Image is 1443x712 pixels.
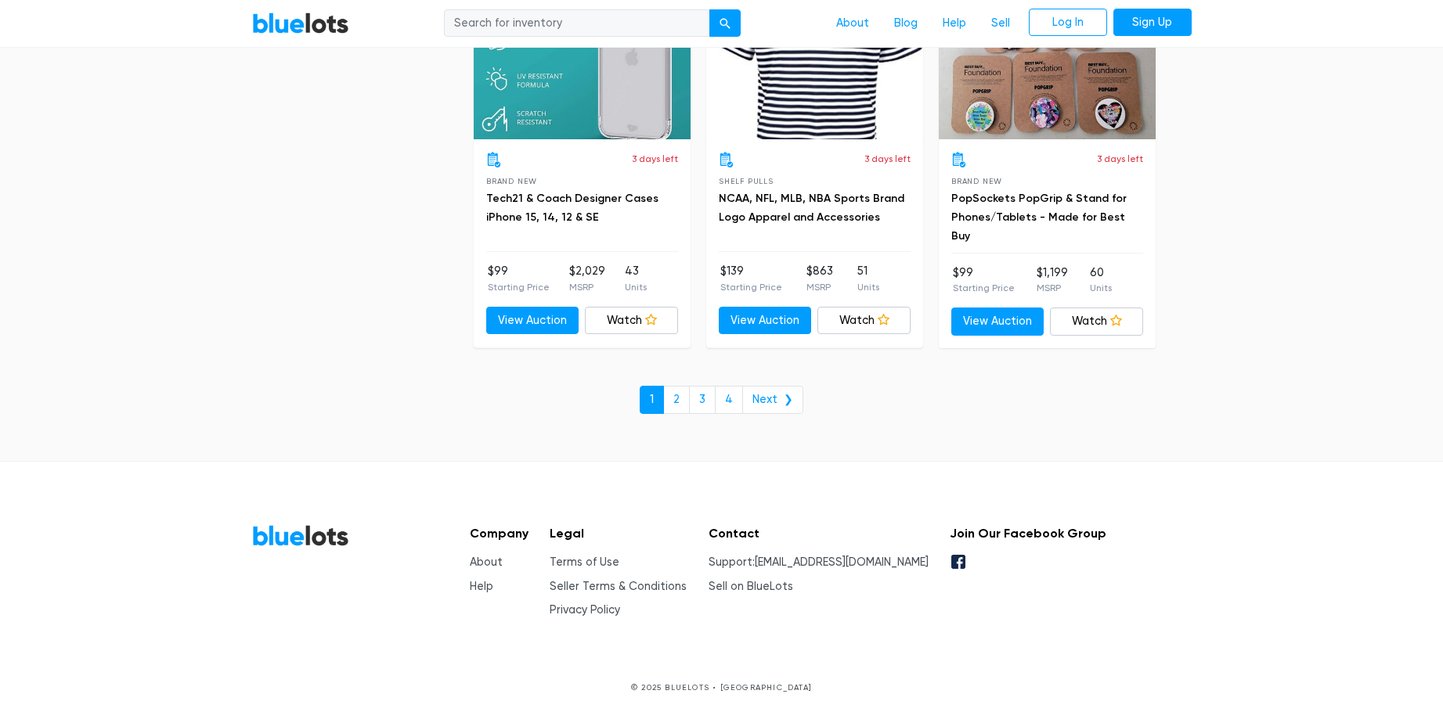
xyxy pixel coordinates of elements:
[709,526,929,541] h5: Contact
[857,263,879,294] li: 51
[951,177,1002,185] span: Brand New
[1037,264,1068,296] li: $1,199
[715,386,743,414] a: 4
[663,386,690,414] a: 2
[930,9,979,38] a: Help
[585,307,678,335] a: Watch
[252,12,349,34] a: BlueLots
[951,192,1127,243] a: PopSockets PopGrip & Stand for Phones/Tablets - Made for Best Buy
[470,580,493,593] a: Help
[640,386,664,414] a: 1
[817,307,911,335] a: Watch
[550,526,687,541] h5: Legal
[857,280,879,294] p: Units
[720,280,782,294] p: Starting Price
[755,556,929,569] a: [EMAIL_ADDRESS][DOMAIN_NAME]
[486,177,537,185] span: Brand New
[569,280,605,294] p: MSRP
[1090,281,1112,295] p: Units
[470,556,503,569] a: About
[719,177,774,185] span: Shelf Pulls
[979,9,1023,38] a: Sell
[951,307,1044,336] a: View Auction
[864,152,911,166] p: 3 days left
[488,280,550,294] p: Starting Price
[806,263,833,294] li: $863
[953,281,1015,295] p: Starting Price
[550,580,687,593] a: Seller Terms & Conditions
[1097,152,1143,166] p: 3 days left
[444,9,710,38] input: Search for inventory
[709,554,929,571] li: Support:
[625,263,647,294] li: 43
[486,307,579,335] a: View Auction
[632,152,678,166] p: 3 days left
[1050,307,1143,336] a: Watch
[1029,9,1107,37] a: Log In
[709,580,793,593] a: Sell on BlueLots
[569,263,605,294] li: $2,029
[720,263,782,294] li: $139
[486,192,658,224] a: Tech21 & Coach Designer Cases iPhone 15, 14, 12 & SE
[806,280,833,294] p: MSRP
[550,556,619,569] a: Terms of Use
[742,386,803,414] a: Next ❯
[252,524,349,547] a: BlueLots
[719,307,812,335] a: View Auction
[1113,9,1192,37] a: Sign Up
[719,192,904,224] a: NCAA, NFL, MLB, NBA Sports Brand Logo Apparel and Accessories
[252,681,1192,693] p: © 2025 BLUELOTS • [GEOGRAPHIC_DATA]
[1037,281,1068,295] p: MSRP
[689,386,716,414] a: 3
[550,603,620,617] a: Privacy Policy
[1090,264,1112,296] li: 60
[625,280,647,294] p: Units
[950,526,1106,541] h5: Join Our Facebook Group
[488,263,550,294] li: $99
[953,264,1015,296] li: $99
[882,9,930,38] a: Blog
[470,526,528,541] h5: Company
[824,9,882,38] a: About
